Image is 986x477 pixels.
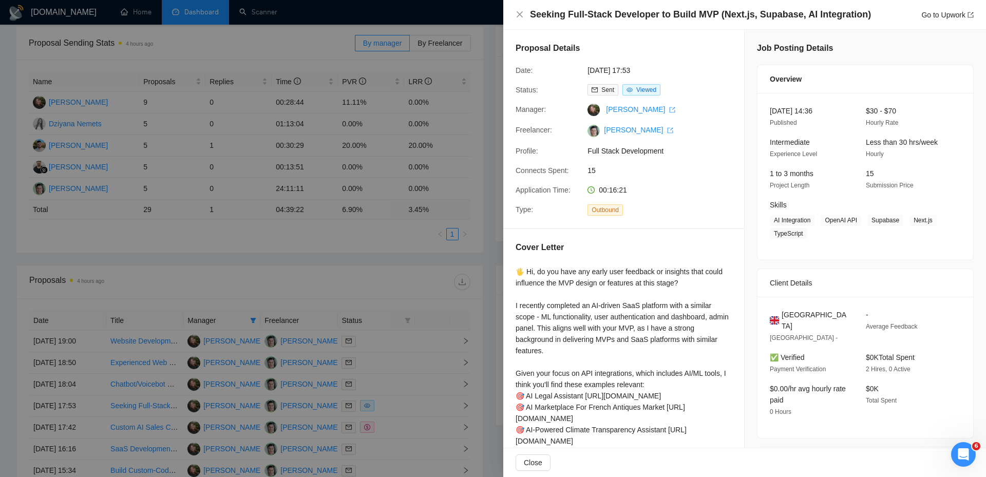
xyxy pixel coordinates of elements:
[770,150,817,158] span: Experience Level
[770,315,779,326] img: 🇬🇧
[866,397,897,404] span: Total Spent
[972,442,980,450] span: 6
[757,42,833,54] h5: Job Posting Details
[516,86,538,94] span: Status:
[516,147,538,155] span: Profile:
[866,366,911,373] span: 2 Hires, 0 Active
[516,166,569,175] span: Connects Spent:
[601,86,614,93] span: Sent
[669,107,675,113] span: export
[524,457,542,468] span: Close
[867,215,903,226] span: Supabase
[516,241,564,254] h5: Cover Letter
[516,186,571,194] span: Application Time:
[587,145,742,157] span: Full Stack Development
[606,105,675,113] a: [PERSON_NAME] export
[667,127,673,133] span: export
[770,334,838,341] span: [GEOGRAPHIC_DATA] -
[516,66,533,74] span: Date:
[516,205,533,214] span: Type:
[770,228,807,239] span: TypeScript
[587,165,742,176] span: 15
[627,87,633,93] span: eye
[770,408,791,415] span: 0 Hours
[587,125,600,137] img: c1Tebym3BND9d52IcgAhOjDIggZNrr93DrArCnDDhQCo9DNa2fMdUdlKkX3cX7l7jn
[604,126,673,134] a: [PERSON_NAME] export
[770,269,961,297] div: Client Details
[866,182,914,189] span: Submission Price
[587,65,742,76] span: [DATE] 17:53
[592,87,598,93] span: mail
[516,454,551,471] button: Close
[587,186,595,194] span: clock-circle
[866,323,918,330] span: Average Feedback
[909,215,937,226] span: Next.js
[782,309,849,332] span: [GEOGRAPHIC_DATA]
[866,353,915,361] span: $0K Total Spent
[516,10,524,19] button: Close
[770,201,787,209] span: Skills
[866,150,884,158] span: Hourly
[951,442,976,467] iframe: Intercom live chat
[866,119,898,126] span: Hourly Rate
[921,11,974,19] a: Go to Upworkexport
[770,447,961,475] div: Job Description
[770,119,797,126] span: Published
[866,169,874,178] span: 15
[770,182,809,189] span: Project Length
[770,138,810,146] span: Intermediate
[866,311,868,319] span: -
[516,10,524,18] span: close
[866,385,879,393] span: $0K
[770,385,846,404] span: $0.00/hr avg hourly rate paid
[516,42,580,54] h5: Proposal Details
[530,8,871,21] h4: Seeking Full-Stack Developer to Build MVP (Next.js, Supabase, AI Integration)
[599,186,627,194] span: 00:16:21
[770,73,802,85] span: Overview
[770,353,805,361] span: ✅ Verified
[866,107,896,115] span: $30 - $70
[516,126,552,134] span: Freelancer:
[636,86,656,93] span: Viewed
[770,169,813,178] span: 1 to 3 months
[516,105,546,113] span: Manager:
[968,12,974,18] span: export
[821,215,861,226] span: OpenAI API
[587,204,623,216] span: Outbound
[770,366,826,373] span: Payment Verification
[770,215,814,226] span: AI Integration
[866,138,938,146] span: Less than 30 hrs/week
[770,107,812,115] span: [DATE] 14:36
